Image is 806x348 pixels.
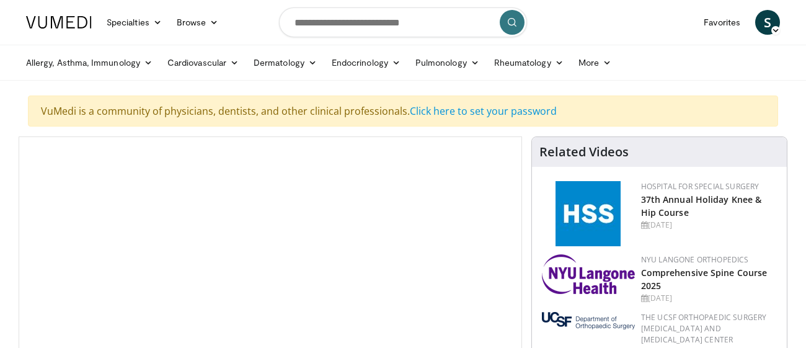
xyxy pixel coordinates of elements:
a: Rheumatology [487,50,571,75]
a: More [571,50,619,75]
div: [DATE] [641,293,777,304]
a: Cardiovascular [160,50,246,75]
img: 196d80fa-0fd9-4c83-87ed-3e4f30779ad7.png.150x105_q85_autocrop_double_scale_upscale_version-0.2.png [542,254,635,294]
h4: Related Videos [539,145,629,159]
a: Favorites [696,10,748,35]
a: Browse [169,10,226,35]
a: 37th Annual Holiday Knee & Hip Course [641,194,762,218]
a: Allergy, Asthma, Immunology [19,50,160,75]
a: Dermatology [246,50,324,75]
a: Hospital for Special Surgery [641,181,759,192]
a: S [755,10,780,35]
img: f5c2b4a9-8f32-47da-86a2-cd262eba5885.gif.150x105_q85_autocrop_double_scale_upscale_version-0.2.jpg [556,181,621,246]
img: VuMedi Logo [26,16,92,29]
a: The UCSF Orthopaedic Surgery [MEDICAL_DATA] and [MEDICAL_DATA] Center [641,312,767,345]
a: Click here to set your password [410,104,557,118]
div: VuMedi is a community of physicians, dentists, and other clinical professionals. [28,96,778,127]
a: Specialties [99,10,169,35]
input: Search topics, interventions [279,7,527,37]
a: NYU Langone Orthopedics [641,254,749,265]
img: a6d6918c-f2a3-44c9-9500-0c9223dfe101.png.150x105_q85_autocrop_double_scale_upscale_version-0.2.png [542,312,635,329]
a: Comprehensive Spine Course 2025 [641,267,768,292]
div: [DATE] [641,220,777,231]
a: Pulmonology [408,50,487,75]
a: Endocrinology [324,50,408,75]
